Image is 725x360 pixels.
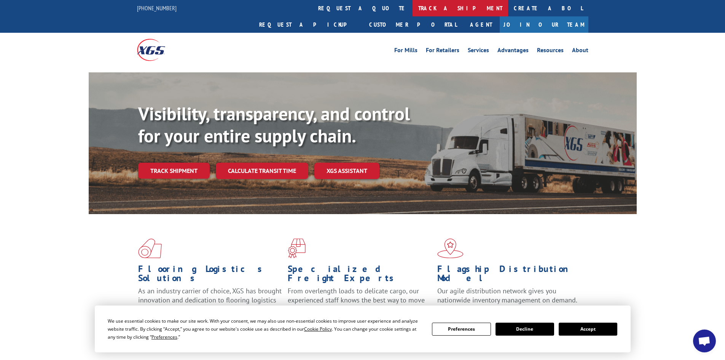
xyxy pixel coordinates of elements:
[138,286,282,314] span: As an industry carrier of choice, XGS has brought innovation and dedication to flooring logistics...
[304,326,332,332] span: Cookie Policy
[500,16,588,33] a: Join Our Team
[497,47,529,56] a: Advantages
[394,47,417,56] a: For Mills
[138,102,410,147] b: Visibility, transparency, and control for your entire supply chain.
[138,238,162,258] img: xgs-icon-total-supply-chain-intelligence-red
[288,286,432,320] p: From overlength loads to delicate cargo, our experienced staff knows the best way to move your fr...
[537,47,564,56] a: Resources
[559,323,617,336] button: Accept
[468,47,489,56] a: Services
[437,238,464,258] img: xgs-icon-flagship-distribution-model-red
[437,264,581,286] h1: Flagship Distribution Model
[462,16,500,33] a: Agent
[216,163,308,179] a: Calculate transit time
[314,163,379,179] a: XGS ASSISTANT
[253,16,363,33] a: Request a pickup
[288,264,432,286] h1: Specialized Freight Experts
[426,47,459,56] a: For Retailers
[437,286,577,304] span: Our agile distribution network gives you nationwide inventory management on demand.
[95,306,631,352] div: Cookie Consent Prompt
[288,238,306,258] img: xgs-icon-focused-on-flooring-red
[138,163,210,179] a: Track shipment
[496,323,554,336] button: Decline
[137,4,177,12] a: [PHONE_NUMBER]
[572,47,588,56] a: About
[432,323,491,336] button: Preferences
[138,264,282,286] h1: Flooring Logistics Solutions
[151,334,177,340] span: Preferences
[693,330,716,352] div: Open chat
[108,317,423,341] div: We use essential cookies to make our site work. With your consent, we may also use non-essential ...
[363,16,462,33] a: Customer Portal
